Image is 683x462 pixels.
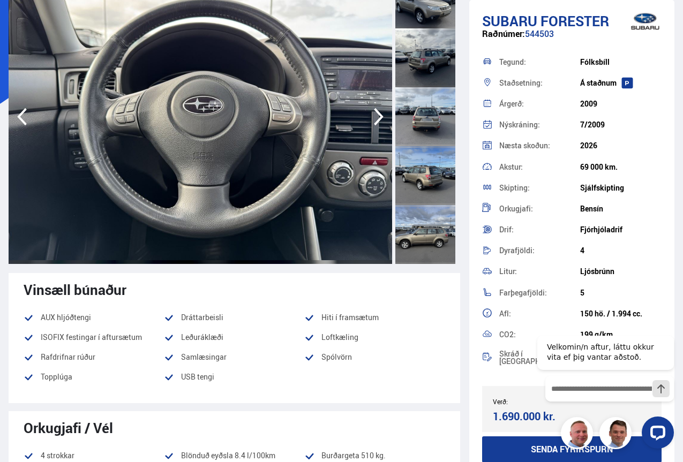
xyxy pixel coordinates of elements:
li: ISOFIX festingar í aftursætum [24,331,164,344]
div: Tegund: [499,58,581,66]
div: 544503 [482,29,662,50]
li: Samlæsingar [164,351,304,363]
div: Árgerð: [499,100,581,108]
div: Sjálfskipting [580,184,662,192]
div: Akstur: [499,163,581,171]
li: Loftkæling [304,331,445,344]
div: 1.690.000 kr. [493,409,569,423]
div: Nýskráning: [499,121,581,128]
span: Forester [541,11,609,31]
img: brand logo [624,5,666,39]
li: Burðargeta 510 kg. [304,449,445,462]
div: Skipting: [499,184,581,192]
li: Spólvörn [304,351,445,363]
li: 4 strokkar [24,449,164,462]
div: Bensín [580,205,662,213]
div: Orkugjafi: [499,205,581,213]
li: Leðuráklæði [164,331,304,344]
div: Skráð í [GEOGRAPHIC_DATA]: [499,350,581,365]
div: Drif: [499,226,581,233]
iframe: LiveChat chat widget [529,316,678,457]
div: 7/2009 [580,120,662,129]
div: Litur: [499,268,581,275]
li: Rafdrifnar rúður [24,351,164,363]
div: Fjórhjóladrif [580,225,662,234]
div: Á staðnum [580,79,662,87]
li: AUX hljóðtengi [24,311,164,324]
li: Hiti í framsætum [304,311,445,324]
div: 4 [580,246,662,255]
div: 150 hö. / 1.994 cc. [580,309,662,318]
div: Dyrafjöldi: [499,247,581,254]
div: 69 000 km. [580,163,662,171]
div: 2009 [580,100,662,108]
div: Ljósbrúnn [580,267,662,276]
div: Afl: [499,310,581,317]
div: Orkugjafi / Vél [24,420,445,436]
div: 5 [580,289,662,297]
div: 2026 [580,141,662,150]
span: Raðnúmer: [482,28,525,40]
div: Verð: [493,398,572,405]
div: Vinsæll búnaður [24,282,445,298]
li: Blönduð eyðsla 8.4 l/100km [164,449,304,462]
li: Topplúga [24,370,164,383]
li: Dráttarbeisli [164,311,304,324]
div: Staðsetning: [499,79,581,87]
div: Fólksbíll [580,58,662,66]
div: CO2: [499,331,581,338]
div: Farþegafjöldi: [499,289,581,297]
li: USB tengi [164,370,304,390]
span: Subaru [482,11,537,31]
div: Næsta skoðun: [499,142,581,149]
